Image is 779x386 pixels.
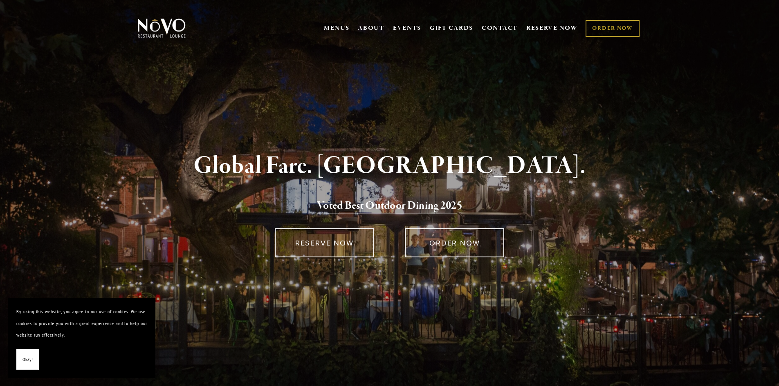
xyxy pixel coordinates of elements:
a: GIFT CARDS [430,20,473,36]
span: Okay! [22,354,33,366]
button: Okay! [16,349,39,370]
a: MENUS [324,24,350,32]
section: Cookie banner [8,298,155,378]
img: Novo Restaurant &amp; Lounge [136,18,187,38]
a: ORDER NOW [405,228,504,257]
strong: Global Fare. [GEOGRAPHIC_DATA]. [193,150,586,181]
a: Voted Best Outdoor Dining 202 [317,199,457,214]
a: RESERVE NOW [526,20,578,36]
h2: 5 [151,197,628,214]
a: RESERVE NOW [275,228,374,257]
a: ORDER NOW [586,20,639,37]
a: EVENTS [393,24,421,32]
a: ABOUT [358,24,384,32]
a: CONTACT [482,20,518,36]
p: By using this website, you agree to our use of cookies. We use cookies to provide you with a grea... [16,306,147,341]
